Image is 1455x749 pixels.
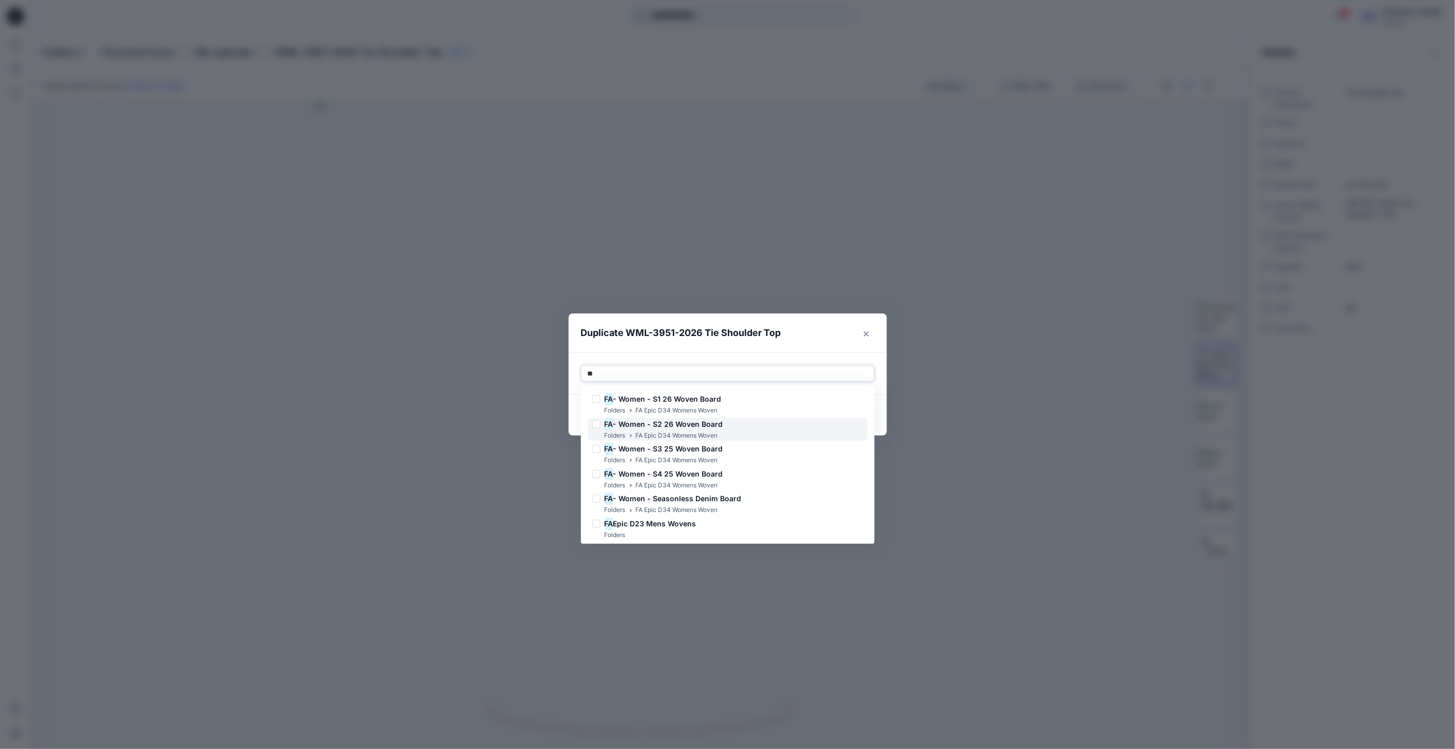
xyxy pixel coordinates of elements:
[605,480,626,491] p: Folders
[636,480,718,491] p: FA Epic D34 Womens Woven
[605,442,613,456] mark: FA
[613,519,696,528] span: Epic D23 Mens Wovens
[613,494,742,503] span: - Women - Seasonless Denim Board
[613,395,722,403] span: - Women - S1 26 Woven Board
[636,455,718,466] p: FA Epic D34 Womens Woven
[636,430,718,441] p: FA Epic D34 Womens Woven
[605,392,613,406] mark: FA
[581,326,781,340] p: Duplicate WML-3951-2026 Tie Shoulder Top
[605,530,626,541] p: Folders
[613,469,723,478] span: - Women - S4 25 Woven Board
[605,455,626,466] p: Folders
[605,517,613,530] mark: FA
[605,430,626,441] p: Folders
[605,417,613,431] mark: FA
[605,505,626,516] p: Folders
[858,326,875,342] button: Close
[605,467,613,481] mark: FA
[613,444,723,453] span: - Women - S3 25 Woven Board
[636,505,718,516] p: FA Epic D34 Womens Woven
[613,420,723,428] span: - Women - S2 26 Woven Board
[605,405,626,416] p: Folders
[605,491,613,505] mark: FA
[636,405,718,416] p: FA Epic D34 Womens Woven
